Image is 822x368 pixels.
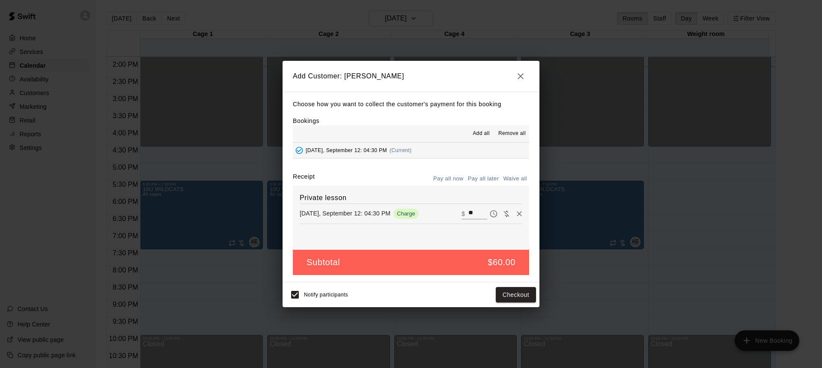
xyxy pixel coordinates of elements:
[473,129,490,138] span: Add all
[513,207,526,220] button: Remove
[468,127,495,141] button: Add all
[293,144,306,157] button: Added - Collect Payment
[496,287,536,303] button: Checkout
[498,129,526,138] span: Remove all
[306,147,387,153] span: [DATE], September 12: 04:30 PM
[495,127,529,141] button: Remove all
[466,172,501,185] button: Pay all later
[304,292,348,298] span: Notify participants
[300,192,522,203] h6: Private lesson
[293,99,529,110] p: Choose how you want to collect the customer's payment for this booking
[462,209,465,218] p: $
[283,61,539,92] h2: Add Customer: [PERSON_NAME]
[307,257,340,268] h5: Subtotal
[293,117,319,124] label: Bookings
[431,172,466,185] button: Pay all now
[390,147,412,153] span: (Current)
[300,209,390,218] p: [DATE], September 12: 04:30 PM
[393,210,419,217] span: Charge
[501,172,529,185] button: Waive all
[293,172,315,185] label: Receipt
[487,209,500,217] span: Pay later
[488,257,515,268] h5: $60.00
[293,143,529,159] button: Added - Collect Payment[DATE], September 12: 04:30 PM(Current)
[500,209,513,217] span: Waive payment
